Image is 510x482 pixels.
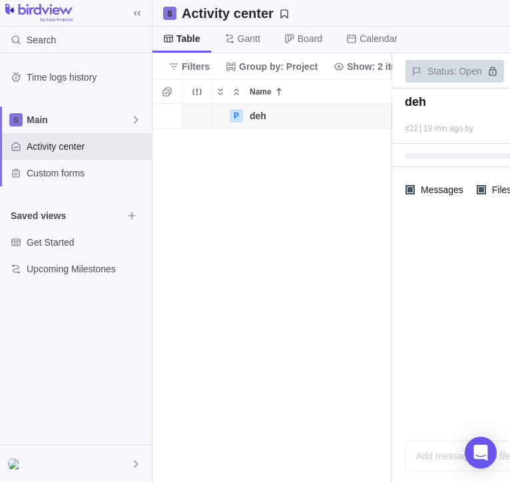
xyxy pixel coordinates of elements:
span: Gantt [238,32,260,45]
span: Upcoming Milestones [27,262,146,276]
span: Custom forms [27,166,146,180]
span: Show: 2 items [347,60,409,73]
div: P [230,109,243,122]
span: Messages [415,180,466,199]
span: Search [27,33,56,47]
h2: Activity center [182,4,274,23]
span: Main [27,113,130,126]
span: Group by: Project [239,60,318,73]
span: Name [250,85,272,99]
span: Save your current layout and filters as a View [176,4,295,23]
div: Trouble indication [182,104,212,128]
div: grid [152,104,392,482]
div: Open Intercom Messenger [465,437,497,469]
span: Board [298,32,322,45]
span: Table [176,32,200,45]
div: Name [212,104,392,128]
span: Browse views [123,206,141,225]
span: Collapse [228,83,244,101]
span: Show: 2 items [328,57,415,76]
span: Filters [163,57,215,76]
span: Get Started [27,236,146,249]
span: Calendar [360,32,397,45]
span: deh [250,109,266,122]
span: Time logs history [27,71,146,84]
div: lowerUser [8,456,24,472]
div: Name [244,80,391,103]
span: Saved views [11,209,123,222]
img: Show [8,459,24,469]
div: deh [244,104,391,128]
span: Group by: Project [220,57,323,76]
span: by [465,124,473,133]
span: Filters [182,60,210,73]
span: Expand [212,83,228,101]
div: #22 [405,124,418,133]
span: Activity center [27,140,146,153]
span: Selection mode [158,83,176,101]
span: 19 min ago [423,124,463,133]
img: logo [5,4,73,23]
